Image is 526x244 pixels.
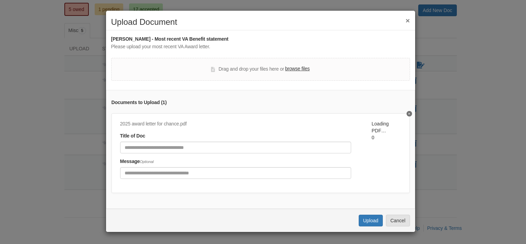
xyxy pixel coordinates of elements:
div: Please upload your most recent VA Award letter. [111,43,410,51]
label: browse files [285,65,309,73]
div: [PERSON_NAME] - Most recent VA Benefit statement [111,35,410,43]
button: Cancel [386,215,410,226]
div: 2025 award letter for chance.pdf [120,120,351,128]
input: Include any comments on this document [120,167,351,179]
button: × [406,17,410,24]
div: Loading PDF… [372,120,401,134]
button: Upload [359,215,383,226]
label: Title of Doc [120,132,145,140]
span: Optional [140,160,154,164]
input: Document Title [120,142,351,153]
h2: Upload Document [111,18,410,27]
div: 0 [372,120,401,183]
div: Documents to Upload ( 1 ) [112,99,410,106]
button: Delete undefined [407,111,412,116]
label: Message [120,158,154,165]
div: Drag and drop your files here or [211,65,309,73]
